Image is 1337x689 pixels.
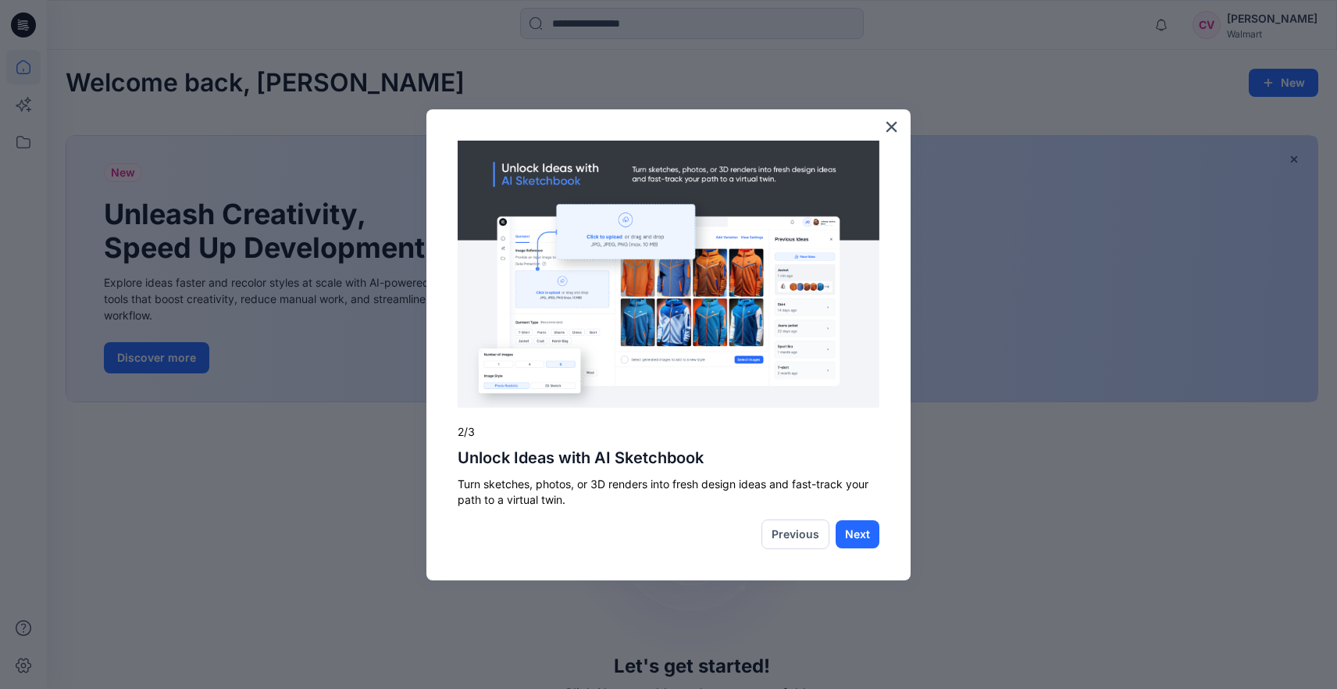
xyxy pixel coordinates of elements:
[836,520,879,548] button: Next
[458,424,879,440] p: 2/3
[458,477,879,507] p: Turn sketches, photos, or 3D renders into fresh design ideas and fast-track your path to a virtua...
[458,448,879,467] h2: Unlock Ideas with AI Sketchbook
[884,114,899,139] button: Close
[761,519,829,549] button: Previous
